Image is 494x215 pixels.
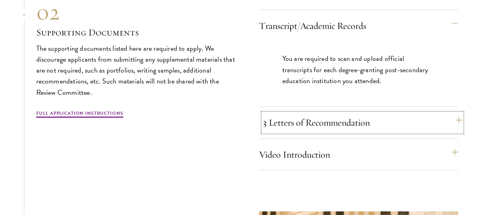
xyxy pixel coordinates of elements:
[36,26,235,39] h3: Supporting Documents
[36,43,235,98] p: The supporting documents listed here are required to apply. We discourage applicants from submitt...
[259,16,458,35] button: Transcript/Academic Records
[282,53,435,86] p: You are required to scan and upload official transcripts for each degree-granting post-secondary ...
[259,145,458,164] button: Video Introduction
[36,110,123,119] a: Full Application Instructions
[263,113,462,132] button: 3 Letters of Recommendation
